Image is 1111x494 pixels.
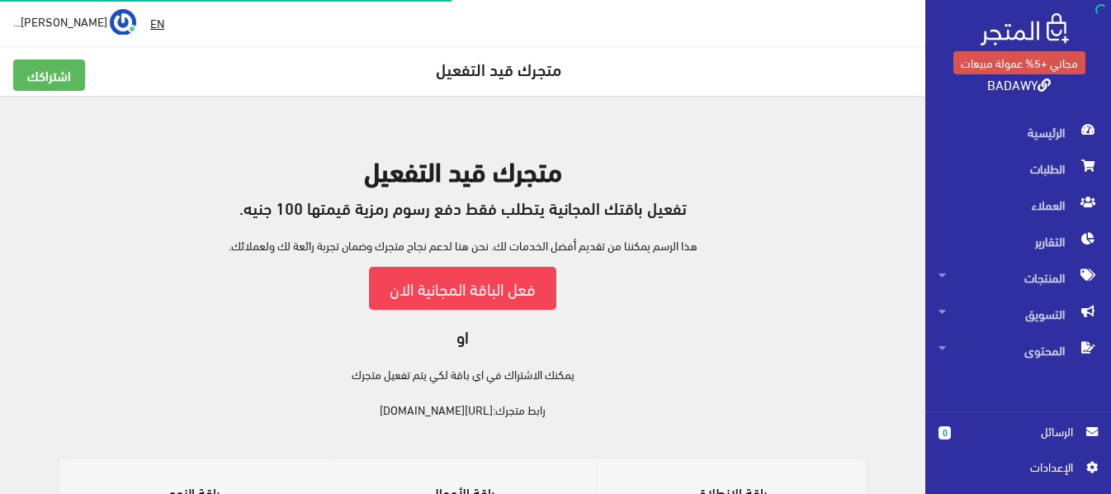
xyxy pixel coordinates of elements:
h5: او [20,327,905,345]
p: هذا الرسم يمكننا من تقديم أفضل الخدمات لك. نحن هنا لدعم نجاح متجرك وضمان تجربة رائعة لك ولعملائك. [20,236,905,254]
a: BADAWY [987,72,1051,96]
span: 0 [938,426,951,439]
h5: متجرك قيد التفعيل [13,59,912,78]
a: التقارير [925,223,1111,259]
a: المحتوى [925,332,1111,368]
a: 0 الرسائل [938,422,1098,458]
a: ... [PERSON_NAME]... [13,8,136,35]
span: العملاء [938,187,1098,223]
span: المحتوى [938,332,1098,368]
span: المنتجات [938,259,1098,296]
h5: تفعيل باقتك المجانية يتطلب فقط دفع رسوم رمزية قيمتها 100 جنيه. [20,198,905,216]
span: التسويق [938,296,1098,332]
span: اﻹعدادات [952,458,1072,476]
a: فعل الباقة المجانية الان [369,267,556,309]
div: يمكنك الاشتراك في اي باقة لكي يتم تفعيل متجرك رابط متجرك: [20,155,905,418]
a: الرئيسية [925,114,1111,150]
span: الرئيسية [938,114,1098,150]
img: ... [110,9,136,36]
img: . [981,13,1069,45]
a: الطلبات [925,150,1111,187]
a: المنتجات [925,259,1111,296]
u: EN [150,12,164,33]
span: الطلبات [938,150,1098,187]
a: [URL][DOMAIN_NAME] [380,399,493,420]
a: العملاء [925,187,1111,223]
span: الرسائل [964,422,1073,440]
a: اشتراكك [13,59,85,91]
span: [PERSON_NAME]... [13,11,107,31]
h2: متجرك قيد التفعيل [20,155,905,184]
a: مجاني +5% عمولة مبيعات [953,51,1085,74]
a: EN [144,8,171,38]
a: اﻹعدادات [938,458,1098,484]
span: التقارير [938,223,1098,259]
